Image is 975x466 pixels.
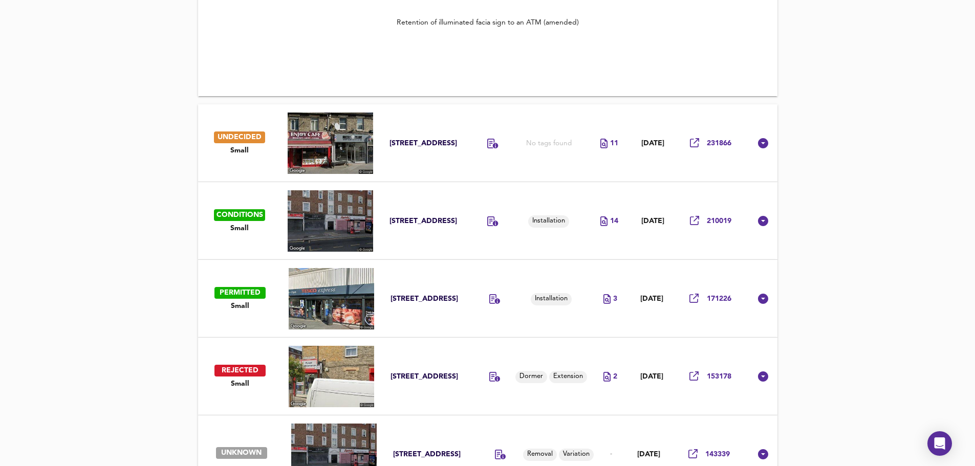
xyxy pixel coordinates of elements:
[707,372,731,382] span: 153178
[216,447,267,459] div: UNKNOWN
[707,216,731,226] span: 210019
[489,294,501,306] div: An application for prior notification of proposed development by telecommunications code system o...
[214,287,266,299] div: PERMITTED
[487,139,499,150] div: Retention of an ATM (amended)
[489,372,501,384] div: Second floor extension including two side dormer windows to form one bed self-conained flat.
[757,293,769,305] svg: Show Details
[495,450,506,461] div: Application for removal or variation of a condition following grant of planning permission. (2012...
[389,139,461,148] div: [STREET_ADDRESS]
[531,294,572,304] span: Installation
[523,450,557,459] span: Removal
[707,139,731,148] span: 231866
[198,260,777,338] div: PERMITTEDSmall[STREET_ADDRESS]Installation3[DATE]171226
[531,293,572,305] div: Installation
[230,224,249,233] span: Small
[214,209,265,221] div: CONDITIONS
[757,448,769,460] svg: Show Details
[515,371,547,383] div: Dormer
[214,365,266,376] div: REJECTED
[640,295,663,303] span: [DATE]
[610,139,618,148] span: 11
[231,379,249,389] span: Small
[549,371,587,383] div: Extension
[927,431,952,456] div: Open Intercom Messenger
[613,294,617,304] span: 3
[705,450,730,459] span: 143339
[231,301,249,311] span: Small
[610,450,616,459] div: -
[393,450,465,459] div: [STREET_ADDRESS]
[214,131,265,143] div: UNDECIDED
[198,338,777,415] div: REJECTEDSmall[STREET_ADDRESS]DormerExtension2[DATE]153178
[198,104,777,182] div: UNDECIDEDSmall[STREET_ADDRESS]No tags found11[DATE]231866
[757,370,769,383] svg: Show Details
[528,216,569,226] span: Installation
[288,190,373,252] img: streetview
[613,372,617,382] span: 2
[487,216,499,228] div: Installation of ESP kitchen extraction system to rear elevation.
[610,216,618,226] span: 14
[526,139,572,148] div: No tags found
[559,449,594,461] div: Variation
[641,139,664,148] span: [DATE]
[391,372,462,382] div: [STREET_ADDRESS]
[198,182,777,260] div: CONDITIONSSmall[STREET_ADDRESS]Installation14[DATE]210019
[707,294,731,304] span: 171226
[389,216,461,226] div: [STREET_ADDRESS]
[757,137,769,149] svg: Show Details
[640,372,663,381] span: [DATE]
[549,372,587,382] span: Extension
[288,113,373,174] img: streetview
[230,146,249,156] span: Small
[559,450,594,459] span: Variation
[528,215,569,228] div: Installation
[637,450,660,459] span: [DATE]
[391,294,462,304] div: [STREET_ADDRESS]
[523,449,557,461] div: Removal
[641,217,664,226] span: [DATE]
[515,372,547,382] span: Dormer
[289,268,374,329] img: streetview
[289,346,374,407] img: streetview
[757,215,769,227] svg: Show Details
[397,17,579,28] div: Retention of illuminated facia sign to an ATM (amended)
